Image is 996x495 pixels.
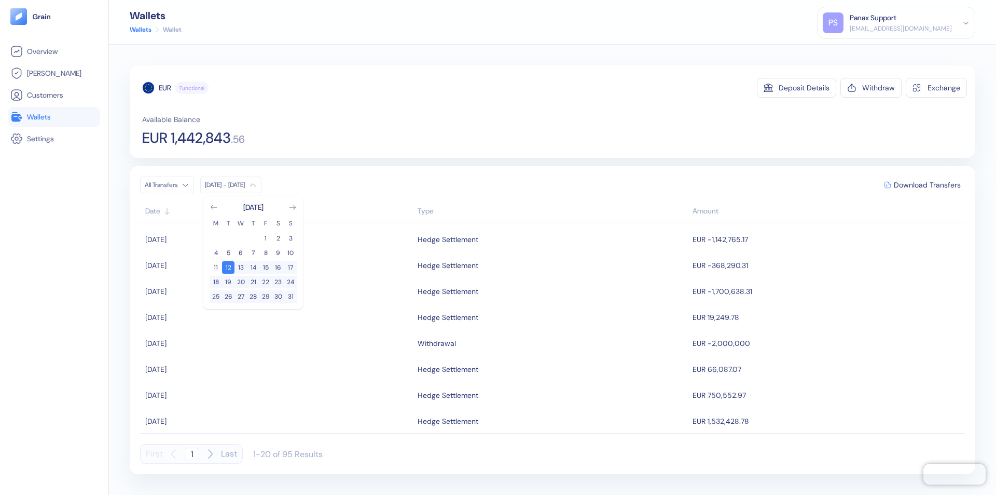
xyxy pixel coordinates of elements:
[234,290,247,303] button: 27
[222,219,234,228] th: Tuesday
[284,276,297,288] button: 24
[210,219,222,228] th: Monday
[10,132,98,145] a: Settings
[757,78,836,98] button: Deposit Details
[247,247,259,259] button: 7
[210,276,222,288] button: 18
[418,283,478,300] div: Hedge Settlement
[27,46,58,57] span: Overview
[928,84,960,91] div: Exchange
[850,24,952,33] div: [EMAIL_ADDRESS][DOMAIN_NAME]
[27,112,51,122] span: Wallets
[284,232,297,245] button: 3
[179,84,204,92] span: Functional
[140,304,415,330] td: [DATE]
[140,278,415,304] td: [DATE]
[284,247,297,259] button: 10
[210,261,222,274] button: 11
[880,177,965,193] button: Download Transfers
[221,444,237,464] button: Last
[32,13,51,20] img: logo
[693,206,960,217] div: Sort descending
[284,219,297,228] th: Sunday
[231,134,245,144] span: . 56
[142,114,200,125] span: Available Balance
[10,67,98,79] a: [PERSON_NAME]
[272,290,284,303] button: 30
[222,290,234,303] button: 26
[906,78,967,98] button: Exchange
[200,177,261,193] button: [DATE] - [DATE]
[130,25,151,34] a: Wallets
[690,252,965,278] td: EUR -368,290.31
[272,276,284,288] button: 23
[272,261,284,274] button: 16
[222,247,234,259] button: 5
[418,206,687,217] div: Sort ascending
[247,276,259,288] button: 21
[418,335,456,352] div: Withdrawal
[418,412,478,430] div: Hedge Settlement
[234,276,247,288] button: 20
[259,219,272,228] th: Friday
[140,226,415,252] td: [DATE]
[418,231,478,248] div: Hedge Settlement
[27,133,54,144] span: Settings
[418,257,478,274] div: Hedge Settlement
[27,90,63,100] span: Customers
[10,45,98,58] a: Overview
[243,202,264,212] div: [DATE]
[690,304,965,330] td: EUR 19,249.78
[288,203,297,211] button: Go to next month
[140,252,415,278] td: [DATE]
[159,83,171,93] div: EUR
[140,382,415,408] td: [DATE]
[690,382,965,408] td: EUR 750,552.97
[418,386,478,404] div: Hedge Settlement
[259,290,272,303] button: 29
[205,181,245,189] div: [DATE] - [DATE]
[823,12,843,33] div: PS
[140,408,415,434] td: [DATE]
[690,278,965,304] td: EUR -1,700,638.31
[779,84,829,91] div: Deposit Details
[234,247,247,259] button: 6
[247,261,259,274] button: 14
[284,261,297,274] button: 17
[850,12,896,23] div: Panax Support
[27,68,81,78] span: [PERSON_NAME]
[210,290,222,303] button: 25
[222,276,234,288] button: 19
[894,181,961,189] span: Download Transfers
[418,309,478,326] div: Hedge Settlement
[259,232,272,245] button: 1
[418,360,478,378] div: Hedge Settlement
[840,78,902,98] button: Withdraw
[130,10,182,21] div: Wallets
[862,84,895,91] div: Withdraw
[690,226,965,252] td: EUR -1,142,765.17
[253,449,323,460] div: 1-20 of 95 Results
[690,356,965,382] td: EUR 66,087.07
[145,206,412,217] div: Sort ascending
[272,219,284,228] th: Saturday
[272,232,284,245] button: 2
[234,219,247,228] th: Wednesday
[247,290,259,303] button: 28
[690,330,965,356] td: EUR -2,000,000
[210,247,222,259] button: 4
[690,408,965,434] td: EUR 1,532,428.78
[140,356,415,382] td: [DATE]
[247,219,259,228] th: Thursday
[140,330,415,356] td: [DATE]
[10,8,27,25] img: logo-tablet-V2.svg
[259,247,272,259] button: 8
[259,276,272,288] button: 22
[146,444,163,464] button: First
[10,89,98,101] a: Customers
[210,203,218,211] button: Go to previous month
[142,131,231,145] span: EUR 1,442,843
[234,261,247,274] button: 13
